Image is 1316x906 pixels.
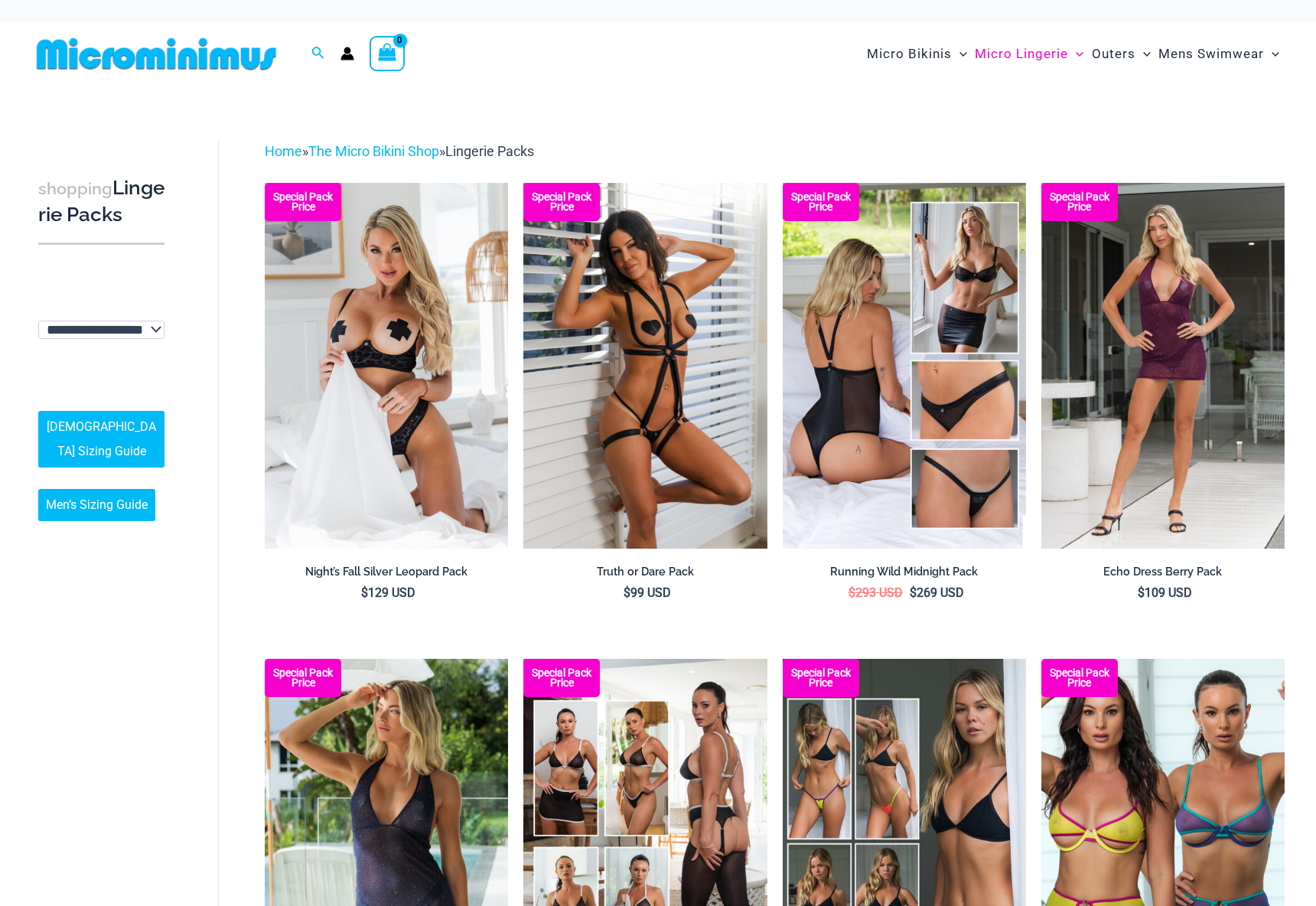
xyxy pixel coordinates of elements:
[370,36,405,71] a: View Shopping Cart, empty
[265,183,508,548] img: Nights Fall Silver Leopard 1036 Bra 6046 Thong 09v2
[783,565,1026,585] a: Running Wild Midnight Pack
[1155,31,1283,77] a: Mens SwimwearMenu ToggleMenu Toggle
[849,585,903,600] bdi: 293 USD
[445,143,534,159] span: Lingerie Packs
[861,28,1285,80] nav: Site Navigation
[340,47,354,60] a: Account icon link
[523,668,600,688] b: Special Pack Price
[624,585,630,600] span: $
[1138,585,1192,600] bdi: 109 USD
[849,585,855,600] span: $
[867,34,952,73] span: Micro Bikinis
[1041,565,1285,585] a: Echo Dress Berry Pack
[523,192,600,212] b: Special Pack Price
[1041,565,1285,579] h2: Echo Dress Berry Pack
[38,321,164,339] select: wpc-taxonomy-pa_fabric-type-746009
[1041,183,1285,548] img: Echo Berry 5671 Dress 682 Thong 02
[1135,34,1151,73] span: Menu Toggle
[783,183,1026,548] a: All Styles (1) Running Wild Midnight 1052 Top 6512 Bottom 04Running Wild Midnight 1052 Top 6512 B...
[265,565,508,585] a: Night’s Fall Silver Leopard Pack
[783,183,1026,548] img: All Styles (1)
[308,143,439,159] a: The Micro Bikini Shop
[783,565,1026,579] h2: Running Wild Midnight Pack
[1041,668,1118,688] b: Special Pack Price
[265,668,341,688] b: Special Pack Price
[523,183,767,548] a: Truth or Dare Black 1905 Bodysuit 611 Micro 07 Truth or Dare Black 1905 Bodysuit 611 Micro 06Trut...
[783,192,859,212] b: Special Pack Price
[265,143,302,159] a: Home
[311,44,325,64] a: Search icon link
[975,34,1068,73] span: Micro Lingerie
[523,565,767,585] a: Truth or Dare Pack
[1092,34,1135,73] span: Outers
[910,585,917,600] span: $
[265,192,341,212] b: Special Pack Price
[910,585,964,600] bdi: 269 USD
[1041,183,1285,548] a: Echo Berry 5671 Dress 682 Thong 02 Echo Berry 5671 Dress 682 Thong 05Echo Berry 5671 Dress 682 Th...
[361,585,415,600] bdi: 129 USD
[38,411,164,468] a: [DEMOGRAPHIC_DATA] Sizing Guide
[265,565,508,579] h2: Night’s Fall Silver Leopard Pack
[1088,31,1155,77] a: OutersMenu ToggleMenu Toggle
[265,143,534,159] span: » »
[31,37,282,71] img: MM SHOP LOGO FLAT
[38,489,155,521] a: Men’s Sizing Guide
[361,585,368,600] span: $
[1138,585,1145,600] span: $
[783,668,859,688] b: Special Pack Price
[523,183,767,548] img: Truth or Dare Black 1905 Bodysuit 611 Micro 07
[38,179,112,198] span: shopping
[624,585,671,600] bdi: 99 USD
[1068,34,1083,73] span: Menu Toggle
[952,34,967,73] span: Menu Toggle
[863,31,971,77] a: Micro BikinisMenu ToggleMenu Toggle
[1264,34,1279,73] span: Menu Toggle
[971,31,1087,77] a: Micro LingerieMenu ToggleMenu Toggle
[265,183,508,548] a: Nights Fall Silver Leopard 1036 Bra 6046 Thong 09v2 Nights Fall Silver Leopard 1036 Bra 6046 Thon...
[523,565,767,579] h2: Truth or Dare Pack
[1158,34,1264,73] span: Mens Swimwear
[1041,192,1118,212] b: Special Pack Price
[38,175,164,228] h3: Lingerie Packs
